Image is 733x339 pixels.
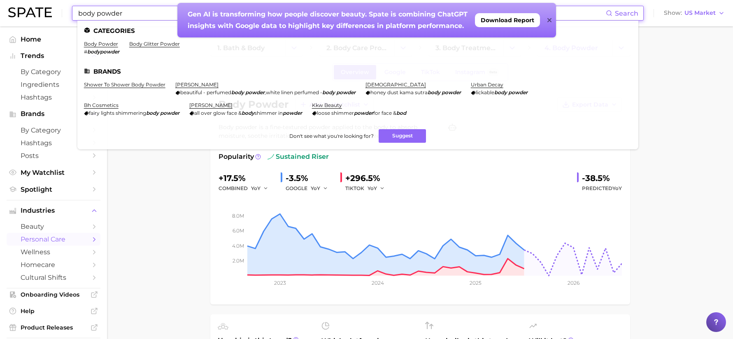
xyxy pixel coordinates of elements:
[189,102,233,108] a: [PERSON_NAME]
[7,50,100,62] button: Trends
[336,89,356,95] em: powder
[311,185,320,192] span: YoY
[470,280,482,286] tspan: 2025
[87,49,119,55] em: bodypowder
[21,223,86,230] span: beauty
[664,11,682,15] span: Show
[194,110,242,116] span: all over glow face &
[7,33,100,46] a: Home
[21,126,86,134] span: by Category
[21,152,86,160] span: Posts
[146,110,159,116] em: body
[175,89,356,95] div: ,
[7,166,100,179] a: My Watchlist
[21,235,86,243] span: personal care
[84,27,632,34] li: Categories
[21,307,86,315] span: Help
[286,183,334,193] div: GOOGLE
[219,152,254,162] span: Popularity
[21,274,86,281] span: cultural shifts
[89,110,146,116] span: fairy lights shimmering
[84,68,632,75] li: Brands
[254,110,283,116] span: shimmer in
[7,271,100,284] a: cultural shifts
[21,93,86,101] span: Hashtags
[7,233,100,246] a: personal care
[368,183,385,193] button: YoY
[7,321,100,334] a: Product Releases
[396,110,406,116] em: bod
[274,280,286,286] tspan: 2023
[345,172,391,185] div: +296.5%
[268,153,274,160] img: sustained riser
[242,110,254,116] em: body
[7,204,100,217] button: Industries
[21,110,86,118] span: Brands
[508,89,528,95] em: powder
[21,35,86,43] span: Home
[21,139,86,147] span: Hashtags
[7,124,100,137] a: by Category
[662,8,727,19] button: ShowUS Market
[289,133,374,139] span: Don't see what you're looking for?
[21,261,86,269] span: homecare
[442,89,461,95] em: powder
[322,89,335,95] em: body
[7,258,100,271] a: homecare
[582,183,622,193] span: Predicted
[231,89,244,95] em: body
[582,172,622,185] div: -38.5%
[283,110,302,116] em: powder
[312,102,342,108] a: kkw beauty
[286,172,334,185] div: -3.5%
[615,9,638,17] span: Search
[494,89,507,95] em: body
[175,81,219,88] a: [PERSON_NAME]
[370,89,428,95] span: honey dust kama sutra
[84,102,119,108] a: bh cosmetics
[219,183,274,193] div: combined
[160,110,179,116] em: powder
[345,183,391,193] div: TIKTOK
[21,186,86,193] span: Spotlight
[7,246,100,258] a: wellness
[21,68,86,76] span: by Category
[7,65,100,78] a: by Category
[7,220,100,233] a: beauty
[21,291,86,298] span: Onboarding Videos
[317,110,354,116] span: loose shimmer
[7,108,100,120] button: Brands
[266,89,322,95] span: white linen perfumed -
[180,89,231,95] span: beautiful - perfumed
[379,129,426,143] button: Suggest
[7,137,100,149] a: Hashtags
[21,81,86,88] span: Ingredients
[251,185,261,192] span: YoY
[21,52,86,60] span: Trends
[365,81,426,88] a: [DEMOGRAPHIC_DATA]
[7,91,100,104] a: Hashtags
[21,248,86,256] span: wellness
[245,89,265,95] em: powder
[371,280,384,286] tspan: 2024
[21,169,86,176] span: My Watchlist
[311,183,328,193] button: YoY
[84,49,87,55] span: #
[251,183,269,193] button: YoY
[84,41,118,47] a: body powder
[373,110,396,116] span: for face &
[368,185,377,192] span: YoY
[354,110,373,116] em: powder
[7,288,100,301] a: Onboarding Videos
[7,305,100,317] a: Help
[476,89,494,95] span: lickable
[8,7,52,17] img: SPATE
[129,41,180,47] a: body glitter powder
[268,152,329,162] span: sustained riser
[7,183,100,196] a: Spotlight
[21,207,86,214] span: Industries
[77,6,606,20] input: Search here for a brand, industry, or ingredient
[7,149,100,162] a: Posts
[7,78,100,91] a: Ingredients
[684,11,716,15] span: US Market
